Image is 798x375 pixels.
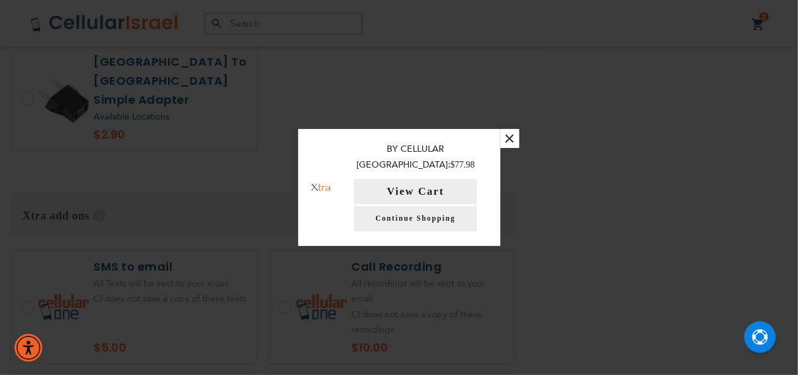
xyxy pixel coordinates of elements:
div: Accessibility Menu [15,334,42,362]
button: × [500,129,519,148]
span: $77.98 [450,160,475,169]
button: View Cart [354,179,477,204]
a: Continue Shopping [354,206,477,231]
p: By Cellular [GEOGRAPHIC_DATA]: [344,142,488,173]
